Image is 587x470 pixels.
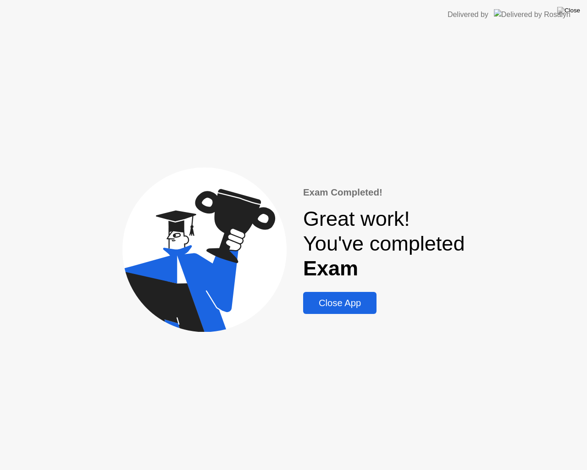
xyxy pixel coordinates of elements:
div: Exam Completed! [303,185,465,200]
div: Great work! You've completed [303,207,465,281]
div: Delivered by [448,9,488,20]
img: Delivered by Rosalyn [494,9,570,20]
img: Close [557,7,580,14]
button: Close App [303,292,377,314]
b: Exam [303,257,358,280]
div: Close App [306,298,374,308]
